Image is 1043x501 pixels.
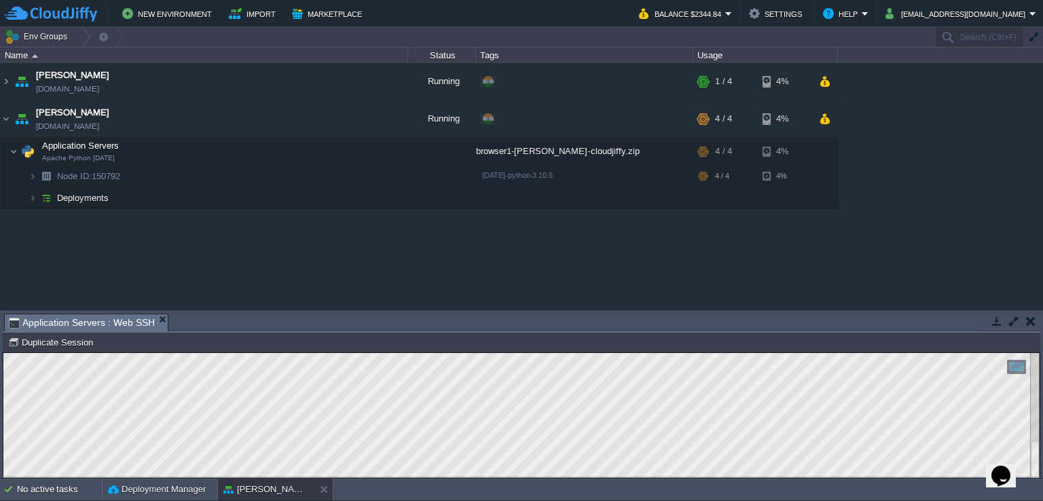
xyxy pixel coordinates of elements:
a: Application ServersApache Python [DATE] [41,141,121,151]
div: No active tasks [17,479,102,500]
div: Running [408,63,476,100]
button: Duplicate Session [8,336,97,348]
button: Help [823,5,862,22]
img: AMDAwAAAACH5BAEAAAAALAAAAAABAAEAAAICRAEAOw== [32,54,38,58]
img: AMDAwAAAACH5BAEAAAAALAAAAAABAAEAAAICRAEAOw== [1,100,12,137]
span: Apache Python [DATE] [42,154,115,162]
a: Deployments [56,192,111,204]
div: Tags [477,48,693,63]
a: [PERSON_NAME] [36,106,109,119]
div: browser1-[PERSON_NAME]-cloudjiffy.zip [476,138,693,165]
button: [PERSON_NAME] [223,483,309,496]
div: 4% [763,166,807,187]
a: Node ID:150792 [56,170,122,182]
button: Marketplace [292,5,366,22]
a: [PERSON_NAME] [36,69,109,82]
iframe: chat widget [986,447,1029,487]
img: CloudJiffy [5,5,97,22]
a: [DOMAIN_NAME] [36,82,99,96]
div: Running [408,100,476,137]
button: Settings [749,5,806,22]
button: Env Groups [5,27,72,46]
div: 4% [763,63,807,100]
img: AMDAwAAAACH5BAEAAAAALAAAAAABAAEAAAICRAEAOw== [29,187,37,208]
img: AMDAwAAAACH5BAEAAAAALAAAAAABAAEAAAICRAEAOw== [37,187,56,208]
button: [EMAIL_ADDRESS][DOMAIN_NAME] [885,5,1029,22]
span: Node ID: [57,171,92,181]
button: New Environment [122,5,216,22]
button: Balance $2344.84 [639,5,725,22]
span: [DATE]-python-3.10.6 [482,171,553,179]
div: 4 / 4 [715,166,729,187]
div: Status [409,48,475,63]
a: [DOMAIN_NAME] [36,119,99,133]
div: 4 / 4 [715,138,732,165]
img: AMDAwAAAACH5BAEAAAAALAAAAAABAAEAAAICRAEAOw== [29,166,37,187]
img: AMDAwAAAACH5BAEAAAAALAAAAAABAAEAAAICRAEAOw== [12,63,31,100]
div: Name [1,48,407,63]
span: 150792 [56,170,122,182]
div: Usage [694,48,837,63]
img: AMDAwAAAACH5BAEAAAAALAAAAAABAAEAAAICRAEAOw== [10,138,18,165]
div: 4% [763,138,807,165]
span: Application Servers [41,140,121,151]
img: AMDAwAAAACH5BAEAAAAALAAAAAABAAEAAAICRAEAOw== [1,63,12,100]
button: Deployment Manager [108,483,206,496]
div: 1 / 4 [715,63,732,100]
div: 4% [763,100,807,137]
img: AMDAwAAAACH5BAEAAAAALAAAAAABAAEAAAICRAEAOw== [12,100,31,137]
span: Application Servers : Web SSH [9,314,155,331]
img: AMDAwAAAACH5BAEAAAAALAAAAAABAAEAAAICRAEAOw== [18,138,37,165]
div: 4 / 4 [715,100,732,137]
img: AMDAwAAAACH5BAEAAAAALAAAAAABAAEAAAICRAEAOw== [37,166,56,187]
button: Import [229,5,280,22]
